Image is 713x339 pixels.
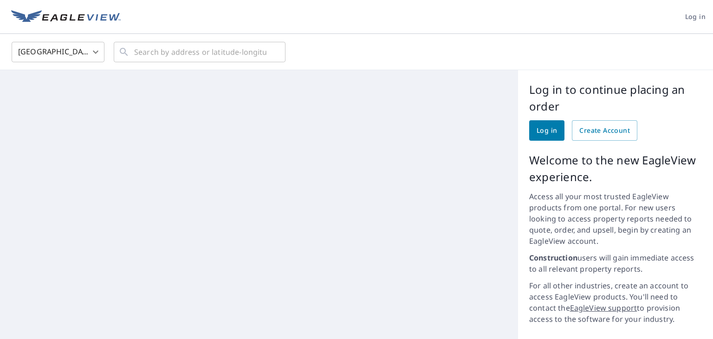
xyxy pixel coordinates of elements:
p: Access all your most trusted EagleView products from one portal. For new users looking to access ... [529,191,702,247]
p: users will gain immediate access to all relevant property reports. [529,252,702,274]
span: Create Account [579,125,630,137]
span: Log in [685,11,706,23]
p: Welcome to the new EagleView experience. [529,152,702,185]
a: Log in [529,120,564,141]
img: EV Logo [11,10,121,24]
div: [GEOGRAPHIC_DATA] [12,39,104,65]
p: Log in to continue placing an order [529,81,702,115]
strong: Construction [529,253,577,263]
a: EagleView support [570,303,637,313]
a: Create Account [572,120,637,141]
p: For all other industries, create an account to access EagleView products. You'll need to contact ... [529,280,702,325]
input: Search by address or latitude-longitude [134,39,266,65]
span: Log in [537,125,557,137]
